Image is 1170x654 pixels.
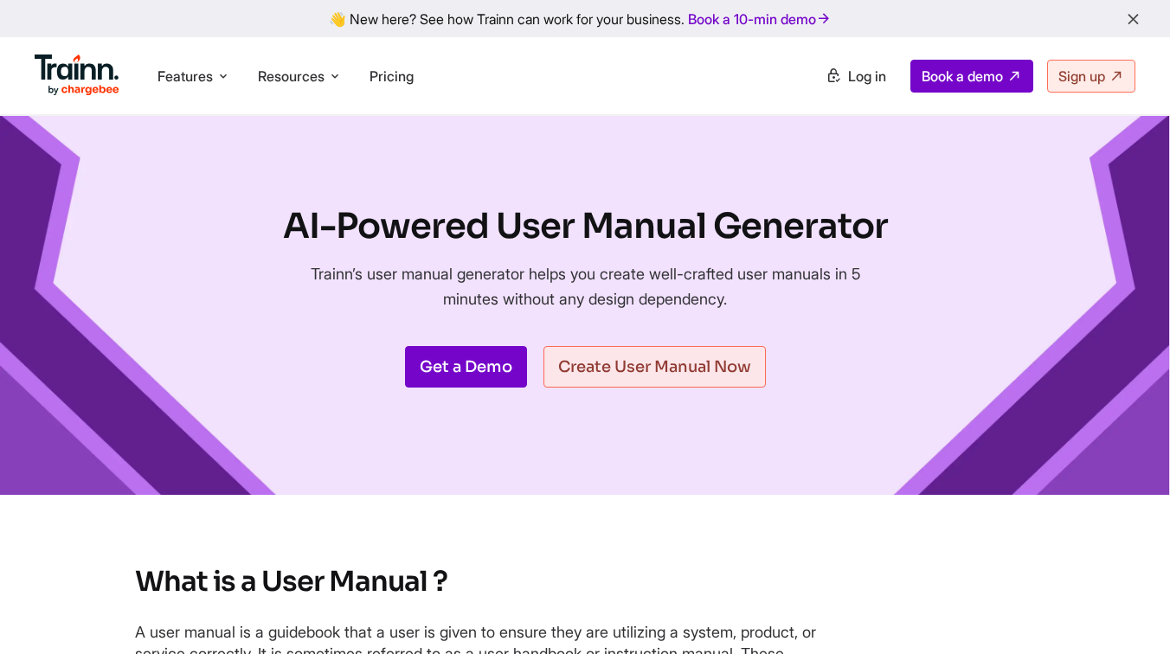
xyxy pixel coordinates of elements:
[258,67,325,86] span: Resources
[815,61,897,92] a: Log in
[35,54,119,96] img: Trainn Logo
[685,7,835,31] a: Book a 10-min demo
[1047,60,1135,93] a: Sign up
[848,67,886,85] span: Log in
[135,564,1035,600] h2: What is a User Manual ?
[1058,67,1105,85] span: Sign up
[295,261,875,311] p: Trainn’s user manual generator helps you create well-crafted user manuals in 5 minutes without an...
[922,67,1003,85] span: Book a demo
[370,67,414,85] a: Pricing
[543,346,766,388] a: Create User Manual Now
[405,346,527,388] a: Get a Demo
[910,60,1033,93] a: Book a demo
[157,67,213,86] span: Features
[10,10,1160,27] div: 👋 New here? See how Trainn can work for your business.
[283,202,888,251] h1: AI-Powered User Manual Generator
